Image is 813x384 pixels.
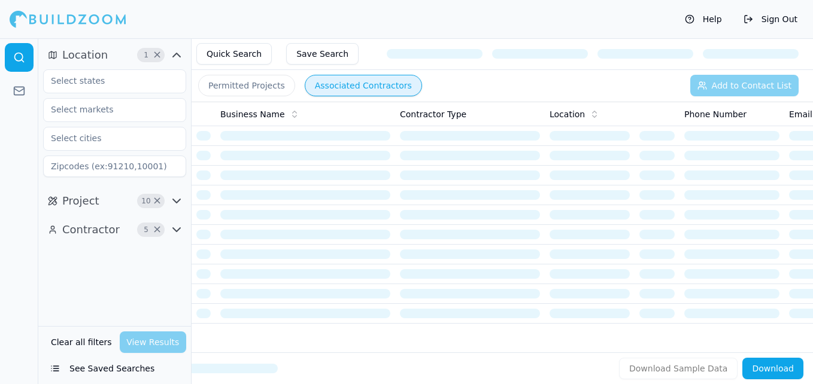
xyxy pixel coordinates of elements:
[742,358,803,379] button: Download
[44,127,171,149] input: Select cities
[684,108,747,120] span: Phone Number
[43,45,186,65] button: Location1Clear Location filters
[140,49,152,61] span: 1
[140,224,152,236] span: 5
[679,10,728,29] button: Help
[62,193,99,209] span: Project
[48,331,115,353] button: Clear all filters
[220,108,285,120] span: Business Name
[44,70,171,92] input: Select states
[43,191,186,211] button: Project10Clear Project filters
[738,10,803,29] button: Sign Out
[153,198,162,204] span: Clear Project filters
[400,108,466,120] span: Contractor Type
[43,358,186,379] button: See Saved Searches
[44,99,171,120] input: Select markets
[153,52,162,58] span: Clear Location filters
[62,221,120,238] span: Contractor
[62,47,108,63] span: Location
[789,108,812,120] span: Email
[140,195,152,207] span: 10
[196,43,272,65] button: Quick Search
[550,108,585,120] span: Location
[43,220,186,239] button: Contractor5Clear Contractor filters
[198,75,295,96] button: Permitted Projects
[43,156,186,177] input: Zipcodes (ex:91210,10001)
[153,227,162,233] span: Clear Contractor filters
[305,75,422,96] button: Associated Contractors
[286,43,359,65] button: Save Search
